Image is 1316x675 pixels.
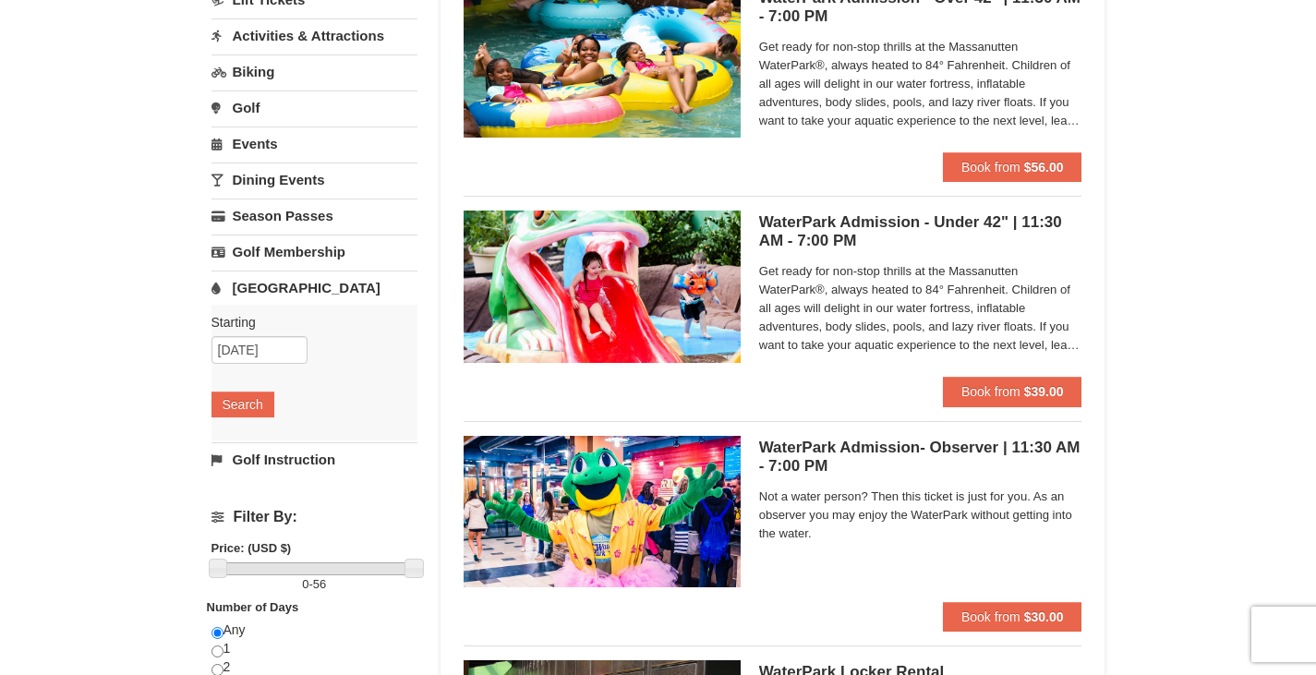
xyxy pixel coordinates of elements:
[961,384,1020,399] span: Book from
[211,392,274,417] button: Search
[211,509,417,525] h4: Filter By:
[211,271,417,305] a: [GEOGRAPHIC_DATA]
[207,600,299,614] strong: Number of Days
[211,54,417,89] a: Biking
[211,18,417,53] a: Activities & Attractions
[211,127,417,161] a: Events
[759,38,1082,130] span: Get ready for non-stop thrills at the Massanutten WaterPark®, always heated to 84° Fahrenheit. Ch...
[759,439,1082,476] h5: WaterPark Admission- Observer | 11:30 AM - 7:00 PM
[943,377,1082,406] button: Book from $39.00
[759,488,1082,543] span: Not a water person? Then this ticket is just for you. As an observer you may enjoy the WaterPark ...
[1024,160,1064,175] strong: $56.00
[1024,384,1064,399] strong: $39.00
[1024,609,1064,624] strong: $30.00
[211,163,417,197] a: Dining Events
[211,199,417,233] a: Season Passes
[759,213,1082,250] h5: WaterPark Admission - Under 42" | 11:30 AM - 7:00 PM
[943,602,1082,632] button: Book from $30.00
[211,541,292,555] strong: Price: (USD $)
[211,442,417,476] a: Golf Instruction
[313,577,326,591] span: 56
[211,575,417,594] label: -
[211,313,404,331] label: Starting
[302,577,308,591] span: 0
[961,609,1020,624] span: Book from
[464,436,741,587] img: 6619917-1587-675fdf84.jpg
[943,152,1082,182] button: Book from $56.00
[464,211,741,362] img: 6619917-1570-0b90b492.jpg
[211,235,417,269] a: Golf Membership
[961,160,1020,175] span: Book from
[759,262,1082,355] span: Get ready for non-stop thrills at the Massanutten WaterPark®, always heated to 84° Fahrenheit. Ch...
[211,90,417,125] a: Golf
